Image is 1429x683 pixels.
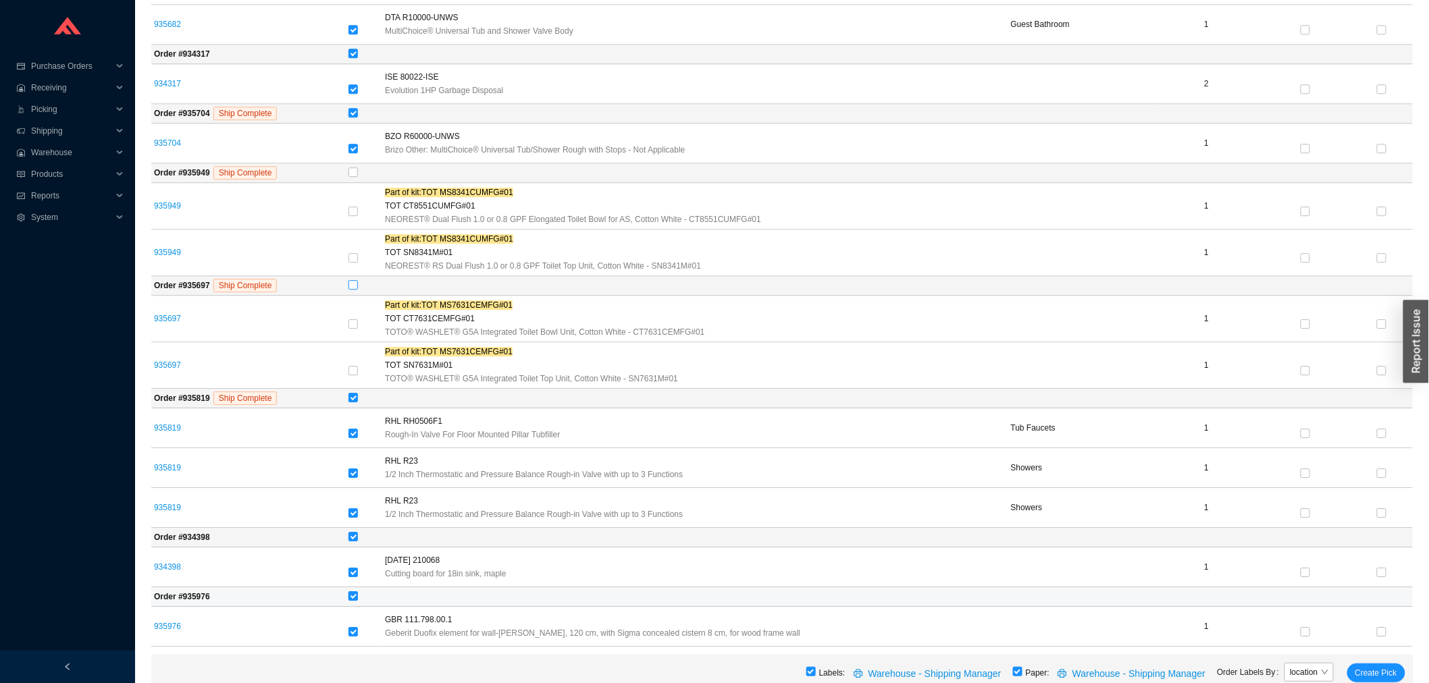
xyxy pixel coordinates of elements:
[385,11,458,24] span: DTA R10000-UNWS
[385,494,418,508] span: RHL R23
[385,567,506,580] span: Cutting board for 18in sink, maple
[1153,296,1260,342] td: 1
[16,170,26,178] span: read
[385,300,513,310] mark: Part of kit: TOT MS7631CEMFG#01
[1347,663,1405,682] button: Create Pick
[385,259,701,273] span: NEOREST® RS Dual Flush 1.0 or 0.8 GPF Toilet Top Unit, Cotton White - SN8341M#01
[31,207,112,228] span: System
[385,613,452,626] span: GBR 111.798.00.1
[154,393,210,403] strong: Order # 935819
[1217,663,1284,682] label: Order Labels By
[154,503,181,512] a: 935819
[154,138,181,148] a: 935704
[385,130,460,143] span: BZO R60000-UNWS
[154,109,210,118] strong: Order # 935704
[385,428,560,441] span: Rough-In Valve For Floor Mounted Pillar Tubfiller
[868,666,1002,682] span: Warehouse - Shipping Manager
[385,188,513,197] mark: Part of kit: TOT MS8341CUMFG#01
[385,84,503,97] span: Evolution 1HP Garbage Disposal
[1153,448,1260,488] td: 1
[1153,488,1260,528] td: 1
[385,213,761,226] span: NEOREST® Dual Flush 1.0 or 0.8 GPF Elongated Toilet Bowl for AS, Cotton White - CT8551CUMFG#01
[854,669,866,680] span: printer
[1153,607,1260,647] td: 1
[16,192,26,200] span: fund
[385,454,418,468] span: RHL R23
[154,622,181,631] a: 935976
[1008,408,1153,448] td: Tub Faucets
[1072,666,1205,682] span: Warehouse - Shipping Manager
[1008,448,1153,488] td: Showers
[154,423,181,433] a: 935819
[31,142,112,163] span: Warehouse
[154,49,210,59] strong: Order # 934317
[1049,663,1217,682] button: printerWarehouse - Shipping Manager
[213,279,278,292] span: Ship Complete
[385,358,452,372] span: TOT SN7631M#01
[846,663,1013,682] button: printerWarehouse - Shipping Manager
[385,626,800,640] span: Geberit Duofix element for wall-[PERSON_NAME], 120 cm, with Sigma concealed cistern 8 cm, for woo...
[213,391,278,405] span: Ship Complete
[154,281,210,290] strong: Order # 935697
[213,166,278,180] span: Ship Complete
[385,414,442,428] span: RHL RH0506F1
[154,592,210,601] strong: Order # 935976
[154,562,181,572] a: 934398
[154,360,181,370] a: 935697
[1153,408,1260,448] td: 1
[154,463,181,472] a: 935819
[1153,342,1260,389] td: 1
[31,99,112,120] span: Picking
[154,532,210,542] strong: Order # 934398
[16,213,26,221] span: setting
[31,55,112,77] span: Purchase Orders
[385,24,573,38] span: MultiChoice® Universal Tub and Shower Valve Body
[1058,669,1070,680] span: printer
[1355,666,1397,680] span: Create Pick
[31,120,112,142] span: Shipping
[1153,183,1260,229] td: 1
[213,107,278,120] span: Ship Complete
[1008,5,1153,45] td: Guest Bathroom
[31,185,112,207] span: Reports
[1153,5,1260,45] td: 1
[385,199,475,213] span: TOT CT8551CUMFG#01
[154,79,181,88] a: 934317
[385,312,475,325] span: TOT CT7631CEMFG#01
[385,70,438,84] span: ISE 80022-ISE
[385,553,440,567] span: [DATE] 210068
[1153,229,1260,276] td: 1
[385,508,683,521] span: 1/2 Inch Thermostatic and Pressure Balance Rough-in Valve with up to 3 Functions
[385,143,685,157] span: Brizo Other: MultiChoice® Universal Tub/Shower Rough with Stops - Not Applicable
[385,246,452,259] span: TOT SN8341M#01
[385,325,704,339] span: TOTO® WASHLET® G5A Integrated Toilet Bowl Unit, Cotton White - CT7631CEMFG#01
[154,201,181,211] a: 935949
[385,372,678,385] span: TOTO® WASHLET® G5A Integrated Toilet Top Unit, Cotton White - SN7631M#01
[154,248,181,257] a: 935949
[1153,547,1260,587] td: 1
[154,168,210,177] strong: Order # 935949
[63,663,72,671] span: left
[1008,488,1153,528] td: Showers
[154,20,181,29] a: 935682
[385,468,683,481] span: 1/2 Inch Thermostatic and Pressure Balance Rough-in Valve with up to 3 Functions
[385,234,513,244] mark: Part of kit: TOT MS8341CUMFG#01
[154,314,181,323] a: 935697
[385,347,513,356] mark: Part of kit: TOT MS7631CEMFG#01
[1290,663,1328,681] span: location
[31,77,112,99] span: Receiving
[16,62,26,70] span: credit-card
[31,163,112,185] span: Products
[1153,64,1260,104] td: 2
[1153,124,1260,163] td: 1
